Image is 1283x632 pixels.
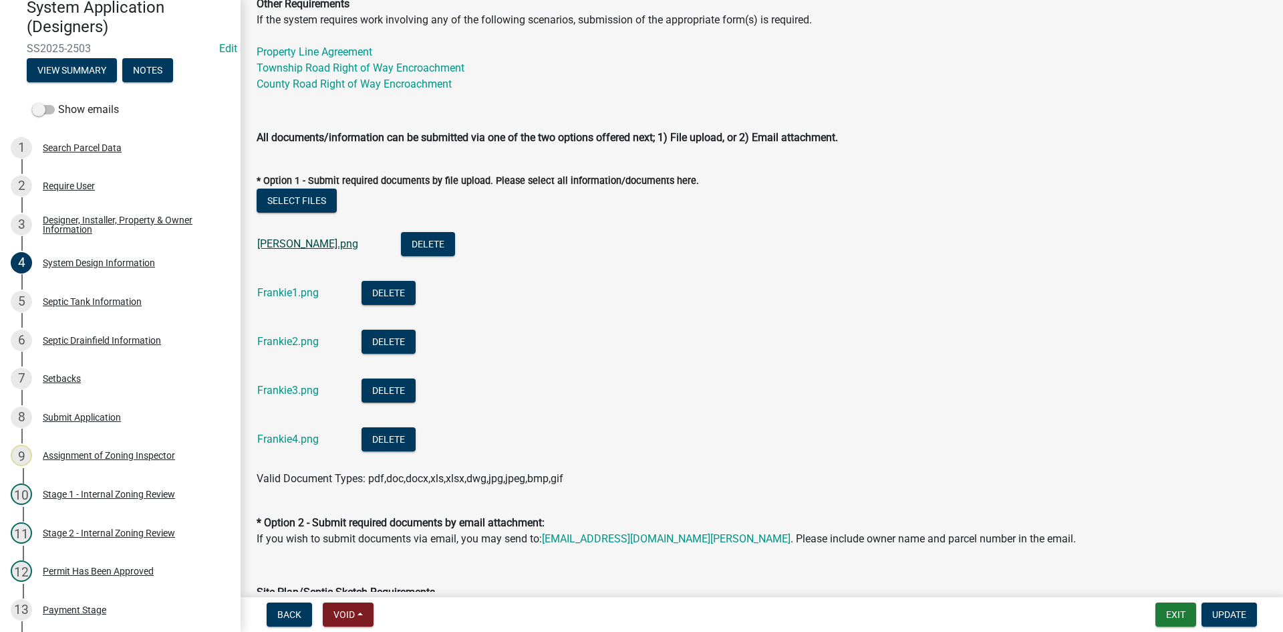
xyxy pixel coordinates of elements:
[362,281,416,305] button: Delete
[362,385,416,397] wm-modal-confirm: Delete Document
[43,374,81,383] div: Setbacks
[323,603,374,627] button: Void
[11,214,32,235] div: 3
[122,66,173,76] wm-modal-confirm: Notes
[257,472,563,485] span: Valid Document Types: pdf,doc,docx,xls,xlsx,dwg,jpg,jpeg,bmp,gif
[277,609,301,620] span: Back
[43,451,175,460] div: Assignment of Zoning Inspector
[11,291,32,312] div: 5
[257,585,1267,617] p: A detailed site plan/septic sketch must be submitted. Please include:
[267,603,312,627] button: Back
[11,445,32,466] div: 9
[11,330,32,351] div: 6
[43,336,161,345] div: Septic Drainfield Information
[11,175,32,197] div: 2
[11,407,32,428] div: 8
[43,528,175,538] div: Stage 2 - Internal Zoning Review
[1212,609,1246,620] span: Update
[43,143,122,152] div: Search Parcel Data
[401,238,455,251] wm-modal-confirm: Delete Document
[11,368,32,389] div: 7
[542,532,791,545] a: [EMAIL_ADDRESS][DOMAIN_NAME][PERSON_NAME]
[257,384,319,397] a: Frankie3.png
[122,58,173,82] button: Notes
[362,336,416,348] wm-modal-confirm: Delete Document
[1201,603,1257,627] button: Update
[11,560,32,582] div: 12
[11,599,32,621] div: 13
[257,45,372,58] a: Property Line Agreement
[401,232,455,256] button: Delete
[362,433,416,446] wm-modal-confirm: Delete Document
[257,131,838,144] strong: All documents/information can be submitted via one of the two options offered next; 1) File uploa...
[43,297,142,306] div: Septic Tank Information
[32,102,119,118] label: Show emails
[333,609,355,620] span: Void
[362,330,416,354] button: Delete
[257,62,464,74] a: Township Road Right of Way Encroachment
[11,484,32,505] div: 10
[43,181,95,191] div: Require User
[257,433,319,445] a: Frankie4.png
[257,586,435,599] strong: Site Plan/Septic Sketch Requirements
[27,66,117,76] wm-modal-confirm: Summary
[257,177,699,186] label: * Option 1 - Submit required documents by file upload. Please select all information/documents here.
[27,42,214,55] span: SS2025-2503
[257,78,452,90] a: County Road Right of Way Encroachment
[11,252,32,274] div: 4
[257,286,319,299] a: Frankie1.png
[257,237,358,250] a: [PERSON_NAME].png
[362,379,416,403] button: Delete
[11,522,32,544] div: 11
[257,335,319,348] a: Frankie2.png
[43,490,175,499] div: Stage 1 - Internal Zoning Review
[1155,603,1196,627] button: Exit
[257,499,1267,547] p: If you wish to submit documents via email, you may send to: . Please include owner name and parce...
[43,605,106,615] div: Payment Stage
[219,42,237,55] wm-modal-confirm: Edit Application Number
[43,566,154,576] div: Permit Has Been Approved
[43,215,219,234] div: Designer, Installer, Property & Owner Information
[11,137,32,159] div: 1
[219,42,237,55] a: Edit
[257,189,337,213] button: Select files
[43,258,155,268] div: System Design Information
[43,413,121,422] div: Submit Application
[362,287,416,300] wm-modal-confirm: Delete Document
[362,427,416,451] button: Delete
[257,516,545,529] strong: * Option 2 - Submit required documents by email attachment:
[27,58,117,82] button: View Summary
